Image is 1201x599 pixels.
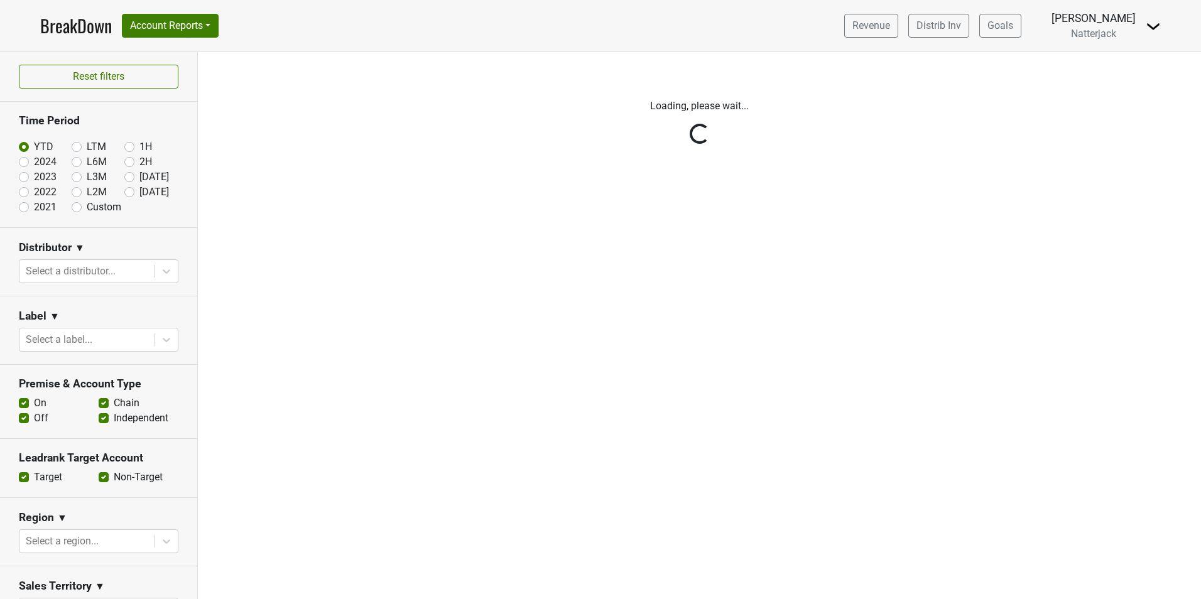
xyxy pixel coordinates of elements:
button: Account Reports [122,14,219,38]
a: Revenue [844,14,898,38]
span: Natterjack [1071,28,1116,40]
div: [PERSON_NAME] [1052,10,1136,26]
a: Distrib Inv [908,14,969,38]
a: BreakDown [40,13,112,39]
img: Dropdown Menu [1146,19,1161,34]
a: Goals [979,14,1021,38]
p: Loading, please wait... [351,99,1048,114]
